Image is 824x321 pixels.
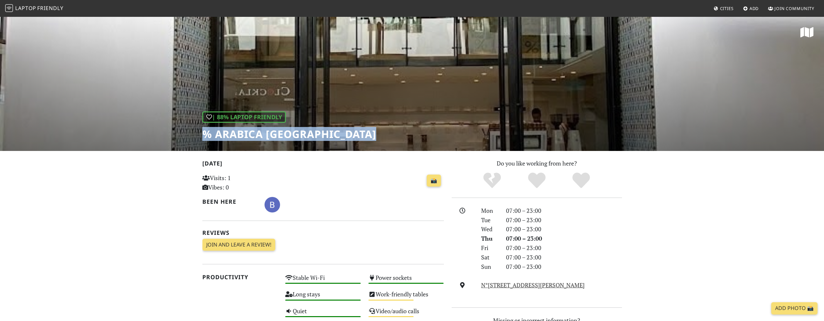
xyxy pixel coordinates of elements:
[750,6,759,11] span: Add
[477,234,502,243] div: Thu
[477,206,502,215] div: Mon
[5,4,13,12] img: LaptopFriendly
[470,172,514,189] div: No
[559,172,604,189] div: Definitely!
[502,224,626,234] div: 07:00 – 23:00
[765,3,817,14] a: Join Community
[202,239,275,251] a: Join and leave a review!
[5,3,63,14] a: LaptopFriendly LaptopFriendly
[202,173,278,192] p: Visits: 1 Vibes: 0
[427,175,441,187] a: 📸
[481,281,585,289] a: N°[STREET_ADDRESS][PERSON_NAME]
[477,215,502,225] div: Tue
[265,197,280,212] img: 4060-badr.jpg
[740,3,762,14] a: Add
[477,253,502,262] div: Sat
[37,5,63,12] span: Friendly
[774,6,814,11] span: Join Community
[477,243,502,253] div: Fri
[502,262,626,271] div: 07:00 – 23:00
[202,198,257,205] h2: Been here
[202,229,444,236] h2: Reviews
[281,289,365,305] div: Long stays
[202,111,286,123] div: | 88% Laptop Friendly
[711,3,736,14] a: Cities
[477,224,502,234] div: Wed
[502,206,626,215] div: 07:00 – 23:00
[15,5,36,12] span: Laptop
[265,200,280,208] span: Badr EL Idrissi
[502,215,626,225] div: 07:00 – 23:00
[477,262,502,271] div: Sun
[202,274,278,281] h2: Productivity
[202,128,376,140] h1: % Arabica [GEOGRAPHIC_DATA]
[771,302,818,315] a: Add Photo 📸
[502,234,626,243] div: 07:00 – 23:00
[365,272,448,289] div: Power sockets
[502,243,626,253] div: 07:00 – 23:00
[365,289,448,305] div: Work-friendly tables
[202,160,444,169] h2: [DATE]
[514,172,559,189] div: Yes
[720,6,734,11] span: Cities
[452,159,622,168] p: Do you like working from here?
[502,253,626,262] div: 07:00 – 23:00
[281,272,365,289] div: Stable Wi-Fi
